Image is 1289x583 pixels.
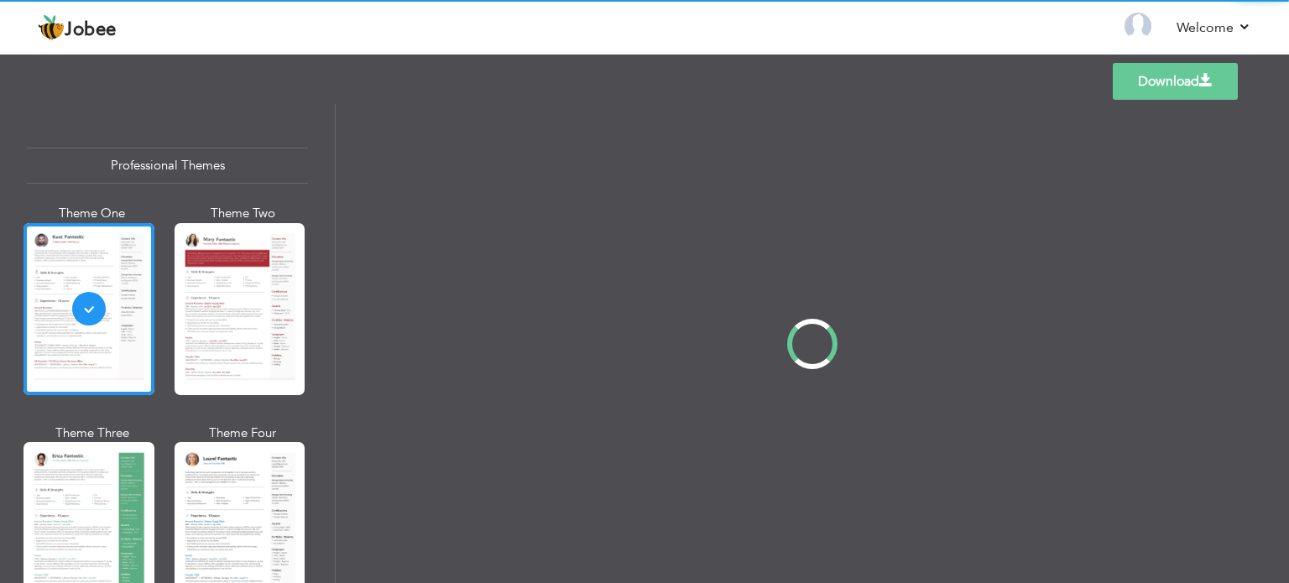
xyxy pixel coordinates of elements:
[38,14,117,41] a: Jobee
[1113,63,1238,100] a: Download
[38,14,65,41] img: jobee.io
[65,21,117,39] span: Jobee
[1125,13,1151,39] img: Profile Img
[1177,18,1251,38] a: Welcome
